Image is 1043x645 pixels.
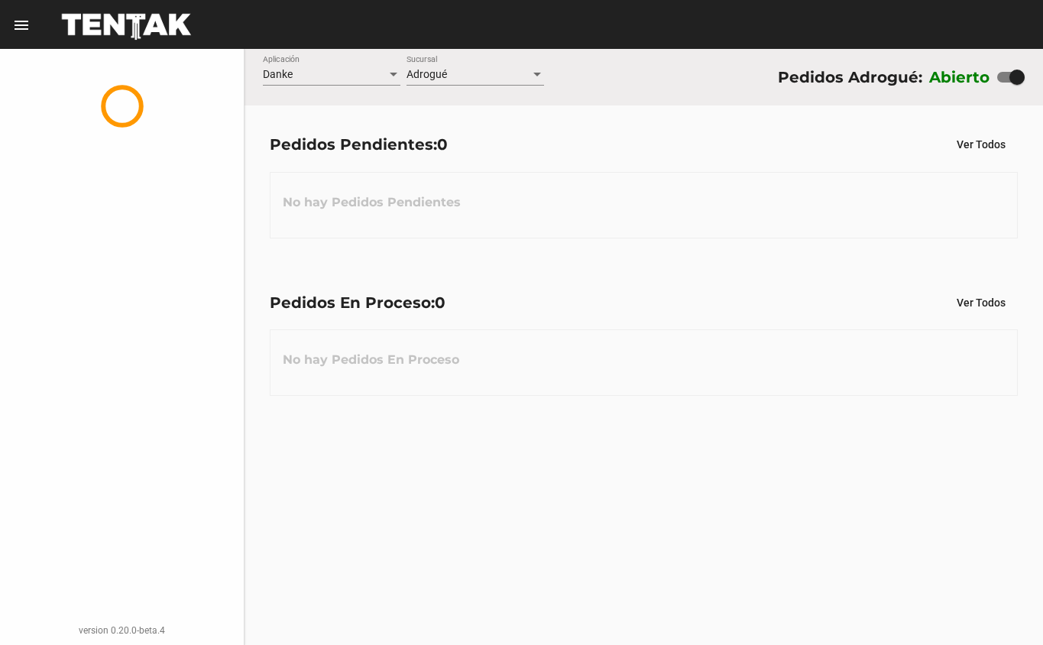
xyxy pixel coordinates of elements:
div: Pedidos Pendientes: [270,132,448,157]
label: Abierto [929,65,990,89]
span: Ver Todos [957,297,1006,309]
span: Ver Todos [957,138,1006,151]
button: Ver Todos [944,131,1018,158]
span: 0 [437,135,448,154]
span: 0 [435,293,445,312]
mat-icon: menu [12,16,31,34]
div: Pedidos En Proceso: [270,290,445,315]
h3: No hay Pedidos Pendientes [270,180,473,225]
h3: No hay Pedidos En Proceso [270,337,471,383]
span: Adrogué [407,68,447,80]
span: Danke [263,68,293,80]
div: version 0.20.0-beta.4 [12,623,232,638]
div: Pedidos Adrogué: [778,65,922,89]
button: Ver Todos [944,289,1018,316]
